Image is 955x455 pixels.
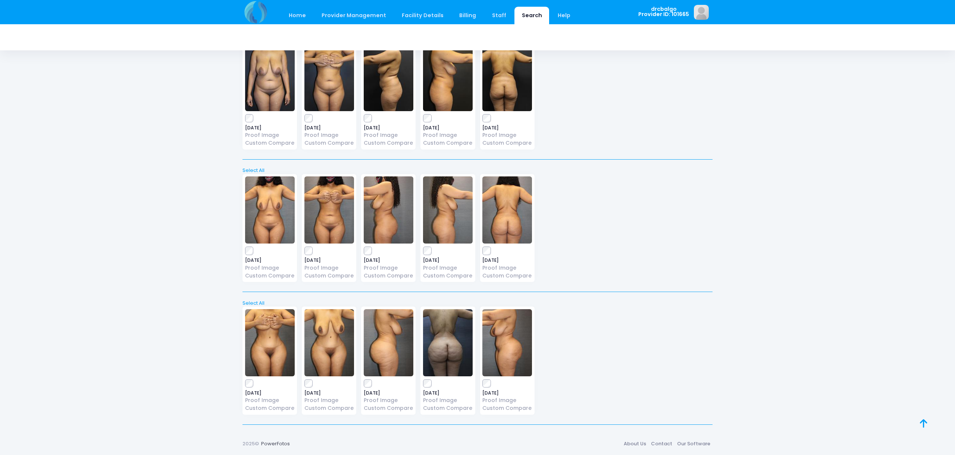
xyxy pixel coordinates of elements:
a: Custom Compare [423,272,473,280]
a: Custom Compare [245,139,295,147]
a: Proof Image [245,396,295,404]
a: Custom Compare [423,139,473,147]
span: drcbalgo Provider ID: 101665 [638,6,689,17]
a: Select All [240,299,715,307]
a: Contact [648,437,674,450]
img: image [245,309,295,376]
img: image [482,176,532,244]
span: [DATE] [482,258,532,263]
a: Custom Compare [482,139,532,147]
img: image [245,44,295,111]
a: Select All [240,167,715,174]
a: Proof Image [304,264,354,272]
a: Proof Image [482,131,532,139]
span: [DATE] [482,391,532,395]
span: [DATE] [364,391,413,395]
span: [DATE] [304,258,354,263]
span: [DATE] [245,258,295,263]
span: [DATE] [423,391,473,395]
a: Staff [485,7,513,24]
span: [DATE] [304,126,354,130]
span: [DATE] [482,126,532,130]
a: Billing [452,7,483,24]
img: image [423,309,473,376]
span: 2025© [242,440,259,447]
a: Proof Image [423,131,473,139]
a: Our Software [674,437,713,450]
a: Proof Image [304,131,354,139]
img: image [304,176,354,244]
img: image [423,176,473,244]
a: Facility Details [395,7,451,24]
a: Custom Compare [364,139,413,147]
a: Custom Compare [364,272,413,280]
img: image [364,44,413,111]
img: image [694,5,709,20]
a: Custom Compare [364,404,413,412]
img: image [304,309,354,376]
a: Proof Image [482,264,532,272]
img: image [364,309,413,376]
a: Proof Image [245,264,295,272]
img: image [245,176,295,244]
span: [DATE] [304,391,354,395]
a: Custom Compare [245,404,295,412]
span: [DATE] [245,126,295,130]
a: Proof Image [482,396,532,404]
a: Proof Image [364,264,413,272]
a: Provider Management [314,7,393,24]
span: [DATE] [245,391,295,395]
img: image [482,309,532,376]
a: Custom Compare [304,404,354,412]
a: PowerFotos [261,440,290,447]
span: [DATE] [423,126,473,130]
a: Help [551,7,578,24]
a: Proof Image [304,396,354,404]
a: Custom Compare [482,404,532,412]
a: Proof Image [423,264,473,272]
a: Custom Compare [482,272,532,280]
a: Custom Compare [304,272,354,280]
a: About Us [621,437,648,450]
a: Home [281,7,313,24]
a: Search [514,7,549,24]
span: [DATE] [364,126,413,130]
img: image [364,176,413,244]
img: image [423,44,473,111]
a: Proof Image [423,396,473,404]
a: Custom Compare [245,272,295,280]
a: Custom Compare [423,404,473,412]
a: Custom Compare [304,139,354,147]
a: Proof Image [364,396,413,404]
span: [DATE] [423,258,473,263]
img: image [304,44,354,111]
img: image [482,44,532,111]
span: [DATE] [364,258,413,263]
a: Proof Image [245,131,295,139]
a: Proof Image [364,131,413,139]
